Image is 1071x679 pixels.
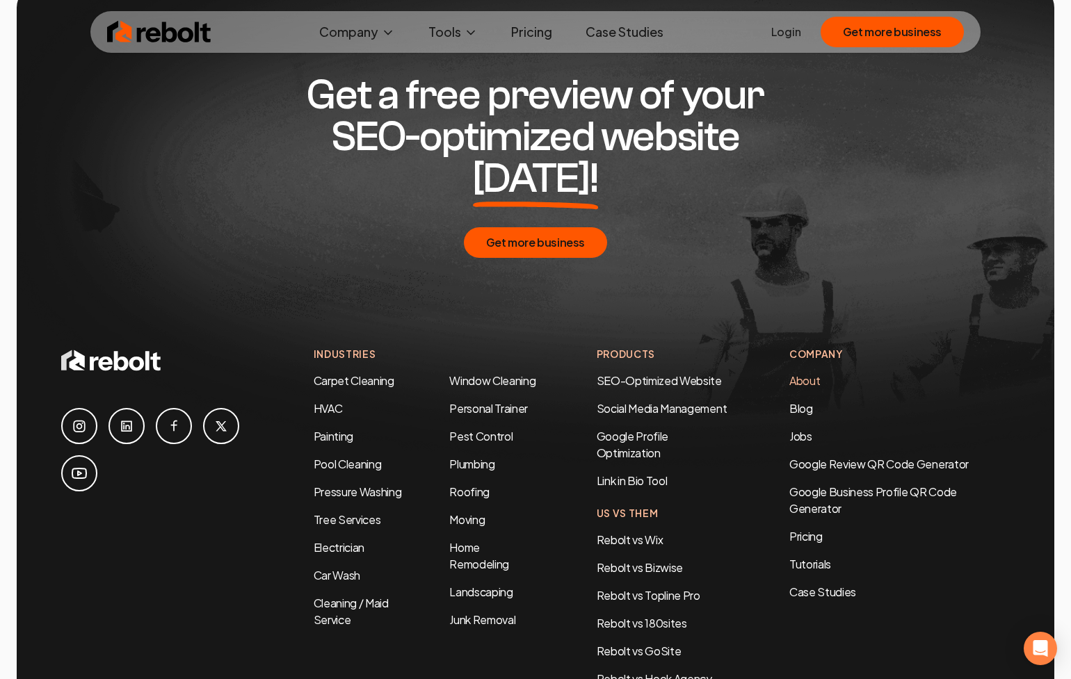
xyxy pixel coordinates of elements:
[597,347,734,361] h4: Products
[417,18,489,46] button: Tools
[449,457,494,471] a: Plumbing
[789,528,1010,545] a: Pricing
[821,17,964,47] button: Get more business
[597,429,669,460] a: Google Profile Optimization
[464,227,607,258] button: Get more business
[771,24,801,40] a: Login
[789,457,969,471] a: Google Review QR Code Generator
[449,540,509,571] a: Home Remodeling
[314,596,389,627] a: Cleaning / Maid Service
[314,484,402,499] a: Pressure Washing
[789,584,1010,600] a: Case Studies
[314,568,360,582] a: Car Wash
[789,373,820,388] a: About
[449,584,513,599] a: Landscaping
[314,540,364,555] a: Electrician
[314,457,382,471] a: Pool Cleaning
[597,373,722,388] a: SEO-Optimized Website
[449,612,515,627] a: Junk Removal
[597,532,663,547] a: Rebolt vs Wix
[449,512,485,527] a: Moving
[597,401,727,416] a: Social Media Management
[449,429,513,443] a: Pest Control
[314,512,381,527] a: Tree Services
[597,588,700,603] a: Rebolt vs Topline Pro
[597,506,734,521] h4: Us Vs Them
[597,560,684,575] a: Rebolt vs Bizwise
[449,401,528,416] a: Personal Trainer
[500,18,563,46] a: Pricing
[1024,632,1057,665] div: Open Intercom Messenger
[789,347,1010,361] h4: Company
[268,74,803,199] h2: Get a free preview of your SEO-optimized website
[107,18,211,46] img: Rebolt Logo
[789,401,813,416] a: Blog
[308,18,406,46] button: Company
[789,429,812,443] a: Jobs
[314,347,541,361] h4: Industries
[789,484,957,516] a: Google Business Profile QR Code Generator
[597,616,687,630] a: Rebolt vs 180sites
[789,556,1010,573] a: Tutorials
[597,473,668,488] a: Link in Bio Tool
[314,373,394,388] a: Carpet Cleaning
[597,644,682,658] a: Rebolt vs GoSite
[574,18,675,46] a: Case Studies
[473,158,599,199] span: [DATE]!
[314,401,343,416] a: HVAC
[449,373,535,388] a: Window Cleaning
[314,429,353,443] a: Painting
[449,484,490,499] a: Roofing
